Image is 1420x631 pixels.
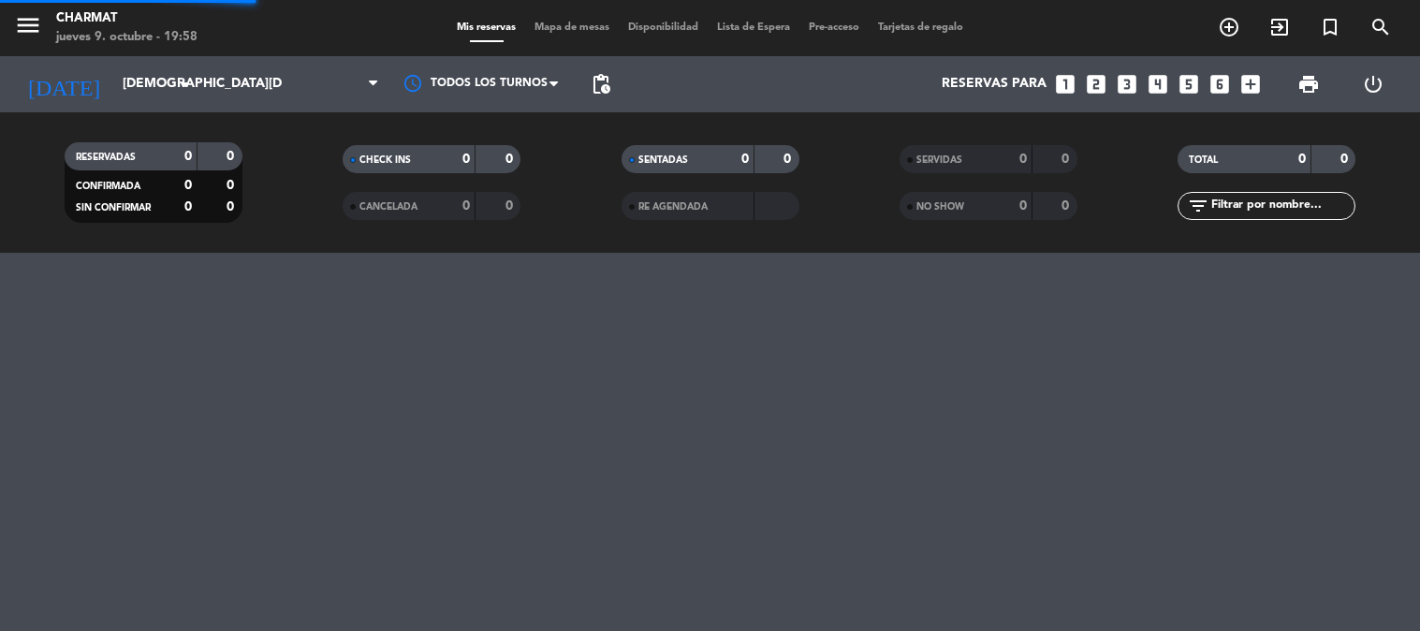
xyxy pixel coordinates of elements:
[505,199,517,213] strong: 0
[638,202,708,212] span: RE AGENDADA
[1208,72,1232,96] i: looks_6
[525,22,619,33] span: Mapa de mesas
[1341,56,1406,112] div: LOG OUT
[227,200,238,213] strong: 0
[14,64,113,105] i: [DATE]
[184,200,192,213] strong: 0
[1019,153,1027,166] strong: 0
[56,9,198,28] div: Charmat
[1340,153,1352,166] strong: 0
[76,182,140,191] span: CONFIRMADA
[1061,153,1073,166] strong: 0
[462,199,470,213] strong: 0
[447,22,525,33] span: Mis reservas
[1115,72,1139,96] i: looks_3
[14,11,42,46] button: menu
[1319,16,1341,38] i: turned_in_not
[1297,73,1320,95] span: print
[76,203,151,213] span: SIN CONFIRMAR
[869,22,973,33] span: Tarjetas de regalo
[638,155,688,165] span: SENTADAS
[741,153,749,166] strong: 0
[1369,16,1392,38] i: search
[590,73,612,95] span: pending_actions
[1019,199,1027,213] strong: 0
[708,22,799,33] span: Lista de Espera
[359,155,411,165] span: CHECK INS
[184,179,192,192] strong: 0
[1218,16,1240,38] i: add_circle_outline
[184,150,192,163] strong: 0
[1084,72,1108,96] i: looks_two
[1189,155,1218,165] span: TOTAL
[174,73,197,95] i: arrow_drop_down
[1268,16,1291,38] i: exit_to_app
[1187,195,1209,217] i: filter_list
[227,179,238,192] strong: 0
[942,77,1047,92] span: Reservas para
[783,153,795,166] strong: 0
[916,202,964,212] span: NO SHOW
[916,155,962,165] span: SERVIDAS
[799,22,869,33] span: Pre-acceso
[56,28,198,47] div: jueves 9. octubre - 19:58
[359,202,417,212] span: CANCELADA
[505,153,517,166] strong: 0
[619,22,708,33] span: Disponibilidad
[1177,72,1201,96] i: looks_5
[1238,72,1263,96] i: add_box
[1209,196,1354,216] input: Filtrar por nombre...
[1053,72,1077,96] i: looks_one
[1061,199,1073,213] strong: 0
[462,153,470,166] strong: 0
[76,153,136,162] span: RESERVADAS
[1362,73,1384,95] i: power_settings_new
[14,11,42,39] i: menu
[227,150,238,163] strong: 0
[1146,72,1170,96] i: looks_4
[1298,153,1306,166] strong: 0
